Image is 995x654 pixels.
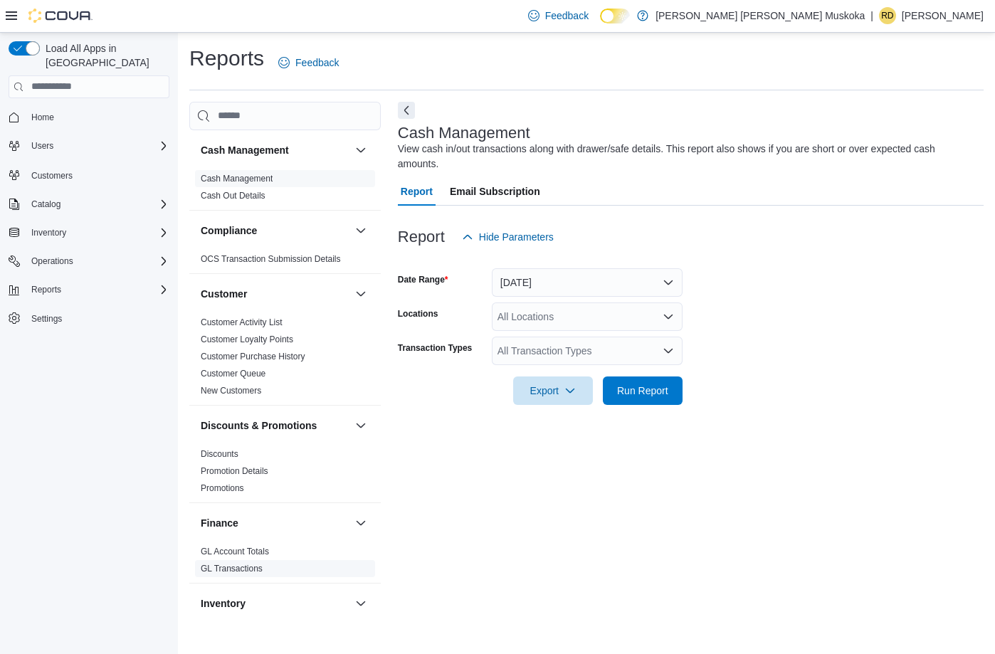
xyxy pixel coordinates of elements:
a: Settings [26,310,68,327]
div: Customer [189,314,381,405]
button: Finance [352,515,369,532]
a: Customer Loyalty Points [201,334,293,344]
a: Cash Management [201,174,273,184]
span: Customer Purchase History [201,351,305,362]
button: Inventory [26,224,72,241]
span: Customers [31,170,73,181]
span: GL Account Totals [201,546,269,557]
span: Reports [31,284,61,295]
h3: Inventory [201,596,246,611]
h1: Reports [189,44,264,73]
span: Feedback [545,9,589,23]
button: Open list of options [663,345,674,357]
nav: Complex example [9,101,169,366]
a: Customer Activity List [201,317,283,327]
div: Compliance [189,250,381,273]
span: Export [522,376,584,405]
button: Run Report [603,376,683,405]
span: Operations [31,255,73,267]
span: Run Report [617,384,668,398]
button: Operations [3,251,175,271]
a: Promotions [201,483,244,493]
span: Promotions [201,482,244,494]
a: Customer Purchase History [201,352,305,362]
span: RD [881,7,893,24]
button: Reports [3,280,175,300]
span: Cash Management [201,173,273,184]
span: Hide Parameters [479,230,554,244]
h3: Compliance [201,223,257,238]
h3: Cash Management [398,125,530,142]
span: Dark Mode [600,23,601,24]
button: Compliance [352,222,369,239]
button: Customers [3,164,175,185]
a: Customer Queue [201,369,265,379]
span: Settings [31,313,62,325]
h3: Finance [201,516,238,530]
span: Promotion Details [201,465,268,477]
h3: Discounts & Promotions [201,418,317,433]
button: Home [3,107,175,127]
span: Reports [26,281,169,298]
button: Users [26,137,59,154]
button: Inventory [3,223,175,243]
button: Reports [26,281,67,298]
span: Cash Out Details [201,190,265,201]
button: Cash Management [201,143,349,157]
span: Settings [26,310,169,327]
span: Operations [26,253,169,270]
a: GL Account Totals [201,547,269,557]
button: Discounts & Promotions [352,417,369,434]
a: Cash Out Details [201,191,265,201]
a: Home [26,109,60,126]
label: Locations [398,308,438,320]
span: Catalog [31,199,60,210]
span: Feedback [295,56,339,70]
h3: Customer [201,287,247,301]
a: Feedback [522,1,594,30]
span: Load All Apps in [GEOGRAPHIC_DATA] [40,41,169,70]
p: [PERSON_NAME] [902,7,984,24]
span: Inventory [26,224,169,241]
span: GL Transactions [201,563,263,574]
button: Open list of options [663,311,674,322]
span: Catalog [26,196,169,213]
button: Cash Management [352,142,369,159]
div: Rebecca Dickson [879,7,896,24]
p: | [870,7,873,24]
a: New Customers [201,386,261,396]
a: Feedback [273,48,344,77]
h3: Cash Management [201,143,289,157]
span: Users [26,137,169,154]
span: Customer Queue [201,368,265,379]
div: Cash Management [189,170,381,210]
button: Hide Parameters [456,223,559,251]
button: Customer [201,287,349,301]
button: Next [398,102,415,119]
label: Date Range [398,274,448,285]
button: Catalog [26,196,66,213]
label: Transaction Types [398,342,472,354]
img: Cova [28,9,93,23]
span: Report [401,177,433,206]
span: OCS Transaction Submission Details [201,253,341,265]
button: Inventory [201,596,349,611]
div: View cash in/out transactions along with drawer/safe details. This report also shows if you are s... [398,142,976,172]
div: Finance [189,543,381,583]
button: [DATE] [492,268,683,297]
span: Discounts [201,448,238,460]
button: Settings [3,308,175,329]
button: Discounts & Promotions [201,418,349,433]
span: Home [31,112,54,123]
a: OCS Transaction Submission Details [201,254,341,264]
span: Customer Activity List [201,317,283,328]
button: Inventory [352,595,369,612]
div: Discounts & Promotions [189,445,381,502]
button: Export [513,376,593,405]
span: Inventory [31,227,66,238]
button: Operations [26,253,79,270]
a: Promotion Details [201,466,268,476]
span: Customers [26,166,169,184]
button: Compliance [201,223,349,238]
span: Home [26,108,169,126]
